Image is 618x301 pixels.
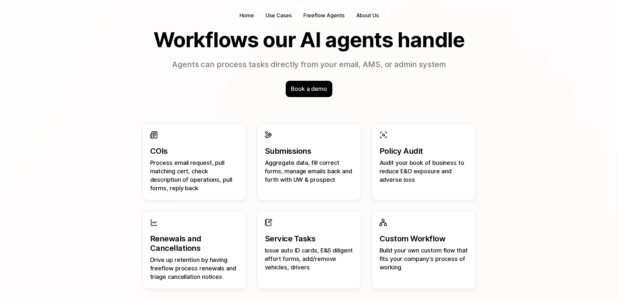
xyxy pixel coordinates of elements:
h2: Workflows our AI agents handle [122,28,497,51]
p: Process email request, pull matching cert, check description of operations, pull forms, reply back [150,159,239,193]
a: About Us [353,10,382,21]
p: About Us [356,12,379,19]
p: Custom Workflow [380,234,468,244]
p: Submissions [265,147,353,156]
p: Audit your book of business to reduce E&O exposure and adverse loss [380,159,468,184]
p: Drive up retention by having freeflow process renewals and triage cancellation notices [150,256,239,281]
button: Use Cases [263,10,295,21]
p: Agents can process tasks directly from your email, AMS, or admin system [122,59,497,70]
p: Book a demo [291,85,327,93]
p: Use Cases [266,12,292,19]
p: COIs [150,147,239,156]
a: Freeflow Agents [300,10,348,21]
p: Renewals and Cancellations [150,234,239,253]
p: Aggregate data, fill correct forms, manage emails back and forth with UW & prospect [265,159,353,184]
div: Book a demo [286,81,332,97]
p: Issue auto ID cards, E&S diligent effort forms, add/remove vehicles, drivers [265,246,353,272]
p: Freeflow Agents [303,12,344,19]
p: Policy Audit [380,147,468,156]
p: Build your own custom flow that fits your company’s process of working [380,246,468,272]
p: Home [239,12,254,19]
p: Service Tasks [265,234,353,244]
